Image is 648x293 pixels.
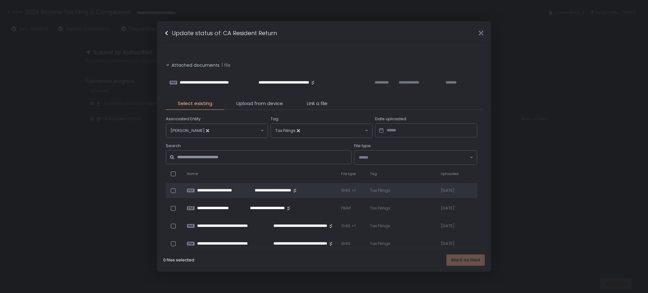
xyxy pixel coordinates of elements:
[236,100,283,107] span: Upload from device
[166,143,181,149] span: Search
[471,29,491,37] div: Close
[341,205,351,211] div: FBAR
[171,62,220,68] span: Attached documents
[221,62,231,68] span: 1 file
[352,223,356,229] div: +1
[375,116,406,122] span: Date uploaded
[341,188,350,193] div: 1040
[370,171,377,176] span: Tag
[375,123,477,137] input: Datepicker input
[306,128,365,134] input: Search for option
[215,128,260,134] input: Search for option
[341,223,350,229] div: 1040
[341,241,350,246] div: 1040
[187,171,198,176] span: Name
[441,205,455,211] span: [DATE]
[275,128,306,134] span: Tax Filings
[441,171,458,176] span: Uploaded
[178,100,212,107] span: Select existing
[171,128,215,134] span: [PERSON_NAME]
[206,129,209,132] button: Deselect Aleksander Skjoelsvik
[271,116,278,122] span: Tag
[441,223,455,229] span: [DATE]
[166,124,268,138] div: Search for option
[297,129,300,132] button: Deselect Tax Filings
[354,143,371,149] span: File type
[441,241,455,246] span: [DATE]
[354,151,477,165] div: Search for option
[352,188,356,193] div: +1
[359,154,469,161] input: Search for option
[172,29,277,37] h1: Update status of: CA Resident Return
[441,188,455,193] span: [DATE]
[307,100,327,107] span: Link a file
[166,116,201,122] span: Associated Entity
[341,171,356,176] span: File type
[163,257,194,263] div: 0 files selected
[271,124,372,138] div: Search for option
